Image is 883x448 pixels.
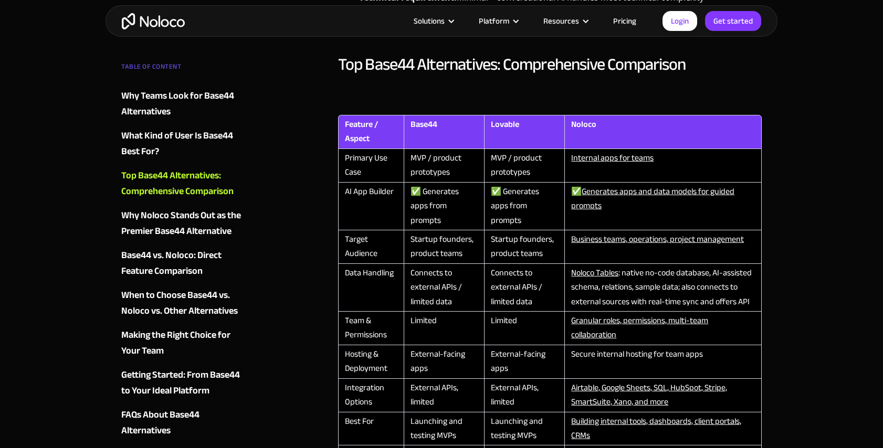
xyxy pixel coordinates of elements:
td: External APIs, limited [404,379,484,412]
td: External-facing apps [484,345,564,379]
a: home [122,13,185,29]
h2: Top Base44 Alternatives: Comprehensive Comparison [338,54,762,75]
td: Target Audience [338,230,404,264]
td: Limited [484,312,564,345]
a: Noloco Tables [571,265,618,281]
div: Platform [466,14,530,28]
td: Hosting & Deployment [338,345,404,379]
td: Integration Options [338,379,404,412]
a: Get started [705,11,761,31]
a: When to Choose Base44 vs. Noloco vs. Other Alternatives [121,287,248,319]
td: AI App Builder [338,183,404,230]
td: MVP / product prototypes [404,149,484,183]
div: Resources [530,14,600,28]
td: External-facing apps [404,345,484,379]
td: ✅ Generates apps from prompts [484,183,564,230]
td: : native no-code database, AI-assisted schema, relations, sample data; also connects to external ... [564,264,762,312]
td: Data Handling [338,264,404,312]
a: Generates apps and data models for guided prompts [571,184,734,214]
a: Internal apps for teams [571,150,654,166]
a: Business teams, operations, project management [571,231,744,247]
div: TABLE OF CONTENT [121,59,248,80]
a: Why Teams Look for Base44 Alternatives [121,88,248,120]
td: External APIs, limited [484,379,564,412]
a: Getting Started: From Base44 to Your Ideal Platform [121,367,248,399]
td: Connects to external APIs / limited data [404,264,484,312]
td: Launching and testing MVPs [484,412,564,446]
th: Lovable [484,115,564,149]
a: Base44 vs. Noloco: Direct Feature Comparison [121,248,248,279]
a: Login [663,11,697,31]
a: Top Base44 Alternatives: Comprehensive Comparison [121,168,248,199]
td: Primary Use Case [338,149,404,183]
td: Secure internal hosting for team apps [564,345,762,379]
div: Solutions [401,14,466,28]
a: Making the Right Choice for Your Team [121,327,248,359]
td: Startup founders, product teams [484,230,564,264]
td: ✅ Generates apps from prompts [404,183,484,230]
div: Platform [479,14,509,28]
div: Resources [543,14,579,28]
a: What Kind of User Is Base44 Best For? [121,128,248,159]
a: Pricing [600,14,649,28]
a: Building internal tools, dashboards, client portals, CRMs [571,413,741,443]
td: Limited [404,312,484,345]
td: Team & Permissions [338,312,404,345]
td: ✅ [564,183,762,230]
td: Startup founders, product teams [404,230,484,264]
div: Solutions [414,14,445,28]
td: MVP / product prototypes [484,149,564,183]
a: Airtable, Google Sheets, SQL, HubSpot, Stripe, SmartSuite, Xano, and more [571,380,727,410]
a: Why Noloco Stands Out as the Premier Base44 Alternative [121,208,248,239]
td: Connects to external APIs / limited data [484,264,564,312]
th: Noloco [564,115,762,149]
td: Launching and testing MVPs [404,412,484,446]
a: Granular roles, permissions, multi-team collaboration [571,313,708,343]
th: Base44 [404,115,484,149]
th: Feature / Aspect [338,115,404,149]
a: FAQs About Base44 Alternatives [121,407,248,439]
td: Best For [338,412,404,446]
